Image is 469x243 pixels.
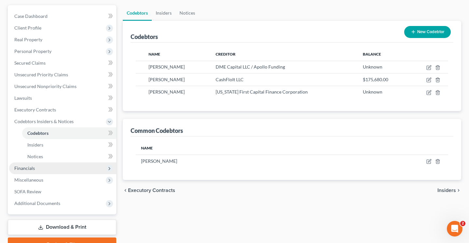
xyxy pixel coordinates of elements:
[14,107,56,112] span: Executory Contracts
[176,5,199,21] a: Notices
[8,220,116,235] a: Download & Print
[9,92,116,104] a: Lawsuits
[14,48,51,54] span: Personal Property
[14,37,42,42] span: Real Property
[149,52,160,57] span: Name
[14,165,35,171] span: Financials
[14,177,43,183] span: Miscellaneous
[152,5,176,21] a: Insiders
[27,154,43,159] span: Notices
[123,188,175,193] button: chevron_left Executory Contracts
[149,77,185,82] span: [PERSON_NAME]
[9,57,116,69] a: Secured Claims
[123,188,128,193] i: chevron_left
[9,81,116,92] a: Unsecured Nonpriority Claims
[14,200,60,206] span: Additional Documents
[456,188,461,193] i: chevron_right
[131,127,183,134] div: Common Codebtors
[14,13,48,19] span: Case Dashboard
[14,72,68,77] span: Unsecured Priority Claims
[437,188,456,193] span: Insiders
[363,64,382,70] span: Unknown
[27,130,49,136] span: Codebtors
[363,89,382,95] span: Unknown
[131,33,158,41] div: Codebtors
[141,158,177,164] span: [PERSON_NAME]
[9,186,116,198] a: SOFA Review
[14,60,46,66] span: Secured Claims
[216,52,235,57] span: Creditor
[14,95,32,101] span: Lawsuits
[22,127,116,139] a: Codebtors
[128,188,175,193] span: Executory Contracts
[22,139,116,151] a: Insiders
[141,146,153,150] span: Name
[14,189,41,194] span: SOFA Review
[9,10,116,22] a: Case Dashboard
[149,64,185,70] span: [PERSON_NAME]
[14,83,77,89] span: Unsecured Nonpriority Claims
[447,221,462,237] iframe: Intercom live chat
[363,52,381,57] span: Balance
[460,221,465,226] span: 2
[404,26,451,38] button: New Codebtor
[216,89,308,95] span: [US_STATE] First Capital Finance Corporation
[216,64,285,70] span: DME Capital LLC / Apollo Funding
[216,77,244,82] span: CashFloIt LLC
[9,69,116,81] a: Unsecured Priority Claims
[14,119,74,124] span: Codebtors Insiders & Notices
[22,151,116,162] a: Notices
[14,25,41,31] span: Client Profile
[149,89,185,95] span: [PERSON_NAME]
[437,188,461,193] button: Insiders chevron_right
[123,5,152,21] a: Codebtors
[363,77,388,82] span: $175,680.00
[9,104,116,116] a: Executory Contracts
[27,142,43,147] span: Insiders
